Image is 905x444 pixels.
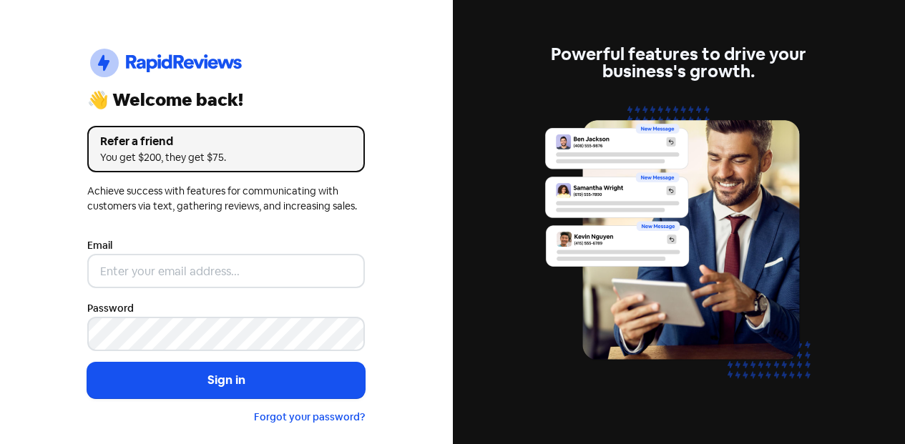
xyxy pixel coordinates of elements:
[87,92,365,109] div: 👋 Welcome back!
[100,150,352,165] div: You get $200, they get $75.
[87,184,365,214] div: Achieve success with features for communicating with customers via text, gathering reviews, and i...
[540,97,818,405] img: inbox
[87,254,365,288] input: Enter your email address...
[87,238,112,253] label: Email
[254,410,365,423] a: Forgot your password?
[87,301,134,316] label: Password
[100,133,352,150] div: Refer a friend
[540,46,818,80] div: Powerful features to drive your business's growth.
[87,362,365,398] button: Sign in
